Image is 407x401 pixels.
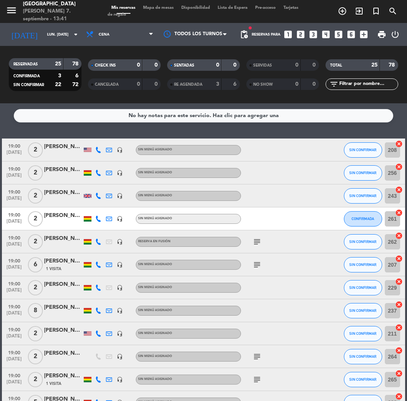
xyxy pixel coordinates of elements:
div: [PERSON_NAME] [44,165,82,174]
i: cancel [395,209,403,217]
strong: 0 [155,62,159,68]
span: [DATE] [5,357,24,365]
i: headset_mic [117,377,123,383]
span: Mis reservas [107,6,139,10]
strong: 3 [216,82,219,87]
span: print [377,30,386,39]
span: Sin menú asignado [138,194,172,197]
i: subject [252,260,262,269]
input: Filtrar por nombre... [339,80,398,88]
div: [PERSON_NAME] [44,303,82,312]
i: cancel [395,347,403,354]
i: cancel [395,370,403,377]
span: SIN CONFIRMAR [349,377,376,381]
span: 19:00 [5,279,24,288]
span: 19:00 [5,141,24,150]
strong: 0 [233,62,238,68]
i: headset_mic [117,147,123,153]
i: headset_mic [117,262,123,268]
span: RE AGENDADA [174,83,202,86]
span: SIN CONFIRMAR [349,262,376,267]
i: looks_one [283,29,293,39]
span: 6 [28,257,43,272]
span: 19:00 [5,302,24,311]
i: cancel [395,163,403,171]
button: SIN CONFIRMAR [344,234,382,249]
span: 2 [28,372,43,387]
strong: 0 [295,62,298,68]
i: cancel [395,255,403,262]
div: [PERSON_NAME] [44,326,82,335]
strong: 3 [58,73,61,78]
span: SIN CONFIRMAR [349,194,376,198]
i: add_box [359,29,369,39]
i: headset_mic [117,308,123,314]
strong: 0 [137,62,140,68]
i: looks_5 [334,29,344,39]
span: 19:00 [5,371,24,380]
i: looks_6 [346,29,356,39]
strong: 6 [233,82,238,87]
span: SIN CONFIRMAR [349,285,376,290]
strong: 0 [155,82,159,87]
strong: 0 [313,82,317,87]
span: 2 [28,188,43,204]
span: SIN CONFIRMAR [349,171,376,175]
span: 2 [28,349,43,364]
span: TOTAL [330,64,342,67]
div: [PERSON_NAME] [44,349,82,358]
span: 19:00 [5,210,24,219]
span: RESERVADAS [13,62,38,66]
span: [DATE] [5,265,24,274]
span: SENTADAS [174,64,194,67]
span: 2 [28,142,43,158]
button: SIN CONFIRMAR [344,142,382,158]
span: 19:00 [5,164,24,173]
span: Reservas para [252,33,280,37]
span: SIN CONFIRMAR [349,308,376,313]
span: 19:00 [5,325,24,334]
span: Reserva en Fusión [138,240,171,243]
span: CANCELADA [95,83,119,86]
strong: 0 [313,62,317,68]
span: Sin menú asignado [138,355,172,358]
strong: 25 [371,62,378,68]
div: [PERSON_NAME] [44,280,82,289]
i: menu [6,5,17,16]
span: Disponibilidad [177,6,214,10]
button: CONFIRMADA [344,211,382,227]
button: SIN CONFIRMAR [344,372,382,387]
span: CONFIRMADA [13,74,40,78]
span: [DATE] [5,173,24,182]
span: 19:00 [5,233,24,242]
button: SIN CONFIRMAR [344,326,382,341]
span: CHECK INS [95,64,116,67]
i: looks_3 [308,29,318,39]
span: Cena [99,33,109,37]
span: SIN CONFIRMAR [349,240,376,244]
div: [PERSON_NAME] [44,234,82,243]
span: [DATE] [5,380,24,388]
span: 19:00 [5,256,24,265]
span: 8 [28,303,43,318]
i: subject [252,237,262,246]
i: add_circle_outline [338,7,347,16]
span: 2 [28,234,43,249]
span: [DATE] [5,150,24,159]
span: 19:00 [5,348,24,357]
i: power_settings_new [391,30,400,39]
button: SIN CONFIRMAR [344,257,382,272]
span: Mapa de mesas [139,6,177,10]
strong: 0 [216,62,219,68]
i: cancel [395,186,403,194]
strong: 22 [55,82,61,87]
i: filter_list [329,80,339,89]
span: pending_actions [239,30,249,39]
i: turned_in_not [371,7,381,16]
button: SIN CONFIRMAR [344,303,382,318]
span: SIN CONFIRMAR [349,331,376,336]
div: [PERSON_NAME] [44,188,82,197]
i: headset_mic [117,193,123,199]
span: 2 [28,326,43,341]
div: [PERSON_NAME] [44,211,82,220]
